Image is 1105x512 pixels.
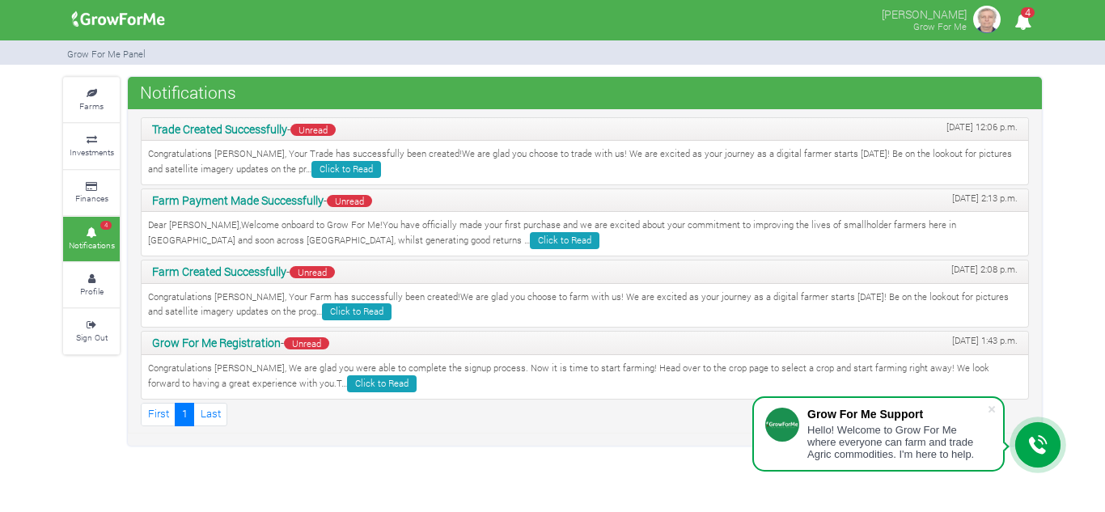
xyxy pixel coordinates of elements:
[882,3,967,23] p: [PERSON_NAME]
[75,193,108,204] small: Finances
[66,3,171,36] img: growforme image
[148,362,1022,392] p: Congratulations [PERSON_NAME], We are glad you were able to complete the signup process. Now it i...
[63,217,120,261] a: 4 Notifications
[67,48,146,60] small: Grow For Me Panel
[952,192,1018,205] span: [DATE] 2:13 p.m.
[63,171,120,215] a: Finances
[148,218,1022,249] p: Dear [PERSON_NAME],Welcome onboard to Grow For Me!You have officially made your first purchase an...
[1007,15,1039,31] a: 4
[152,263,1018,280] p: -
[152,192,1018,209] p: -
[148,147,1022,178] p: Congratulations [PERSON_NAME], Your Trade has successfully been created!We are glad you choose to...
[807,408,987,421] div: Grow For Me Support
[951,263,1018,277] span: [DATE] 2:08 p.m.
[152,121,287,137] b: Trade Created Successfully
[63,124,120,168] a: Investments
[63,309,120,353] a: Sign Out
[152,193,324,208] b: Farm Payment Made Successfully
[327,195,372,207] span: Unread
[148,290,1022,321] p: Congratulations [PERSON_NAME], Your Farm has successfully been created!We are glad you choose to ...
[347,375,417,392] a: Click to Read
[530,232,599,249] a: Click to Read
[807,424,987,460] div: Hello! Welcome to Grow For Me where everyone can farm and trade Agric commodities. I'm here to help.
[63,78,120,122] a: Farms
[1021,7,1035,18] span: 4
[1007,3,1039,40] i: Notifications
[79,100,104,112] small: Farms
[141,403,176,426] a: First
[311,161,381,178] a: Click to Read
[971,3,1003,36] img: growforme image
[290,266,335,278] span: Unread
[76,332,108,343] small: Sign Out
[69,239,115,251] small: Notifications
[80,286,104,297] small: Profile
[152,264,286,279] b: Farm Created Successfully
[175,403,194,426] a: 1
[290,124,336,136] span: Unread
[952,334,1018,348] span: [DATE] 1:43 p.m.
[70,146,114,158] small: Investments
[100,221,112,231] span: 4
[141,403,1029,426] nav: Page Navigation
[322,303,392,320] a: Click to Read
[152,335,281,350] b: Grow For Me Registration
[136,76,240,108] span: Notifications
[63,263,120,307] a: Profile
[152,334,1018,351] p: -
[193,403,227,426] a: Last
[284,337,329,349] span: Unread
[946,121,1018,134] span: [DATE] 12:06 p.m.
[913,20,967,32] small: Grow For Me
[152,121,1018,138] p: -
